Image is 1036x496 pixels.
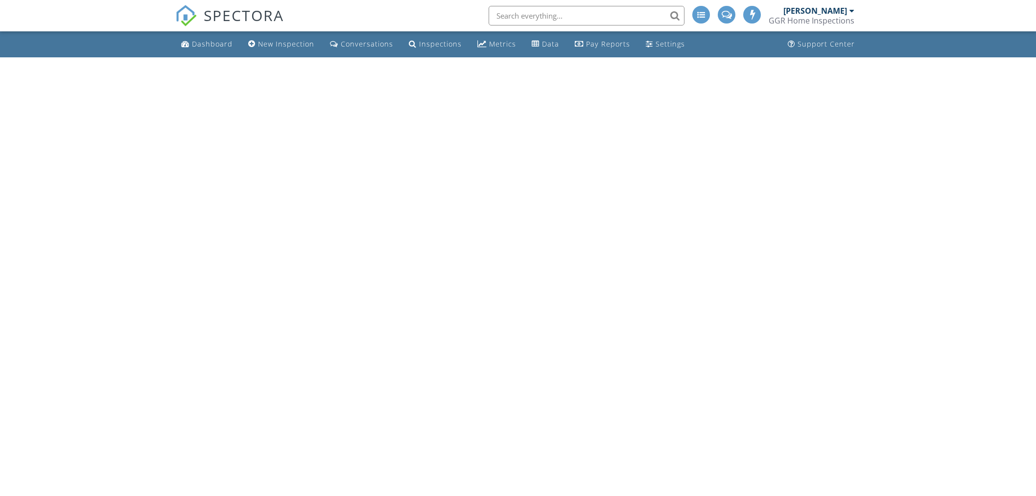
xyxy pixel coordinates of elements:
[244,35,318,53] a: New Inspection
[489,39,516,49] div: Metrics
[258,39,314,49] div: New Inspection
[175,5,197,26] img: The Best Home Inspection Software - Spectora
[542,39,559,49] div: Data
[341,39,393,49] div: Conversations
[642,35,689,53] a: Settings
[586,39,630,49] div: Pay Reports
[798,39,855,49] div: Support Center
[571,35,634,53] a: Pay Reports
[326,35,397,53] a: Conversations
[405,35,466,53] a: Inspections
[204,5,284,25] span: SPECTORA
[419,39,462,49] div: Inspections
[473,35,520,53] a: Metrics
[784,35,859,53] a: Support Center
[656,39,685,49] div: Settings
[769,16,854,25] div: GGR Home Inspections
[192,39,233,49] div: Dashboard
[177,35,236,53] a: Dashboard
[783,6,847,16] div: [PERSON_NAME]
[489,6,684,25] input: Search everything...
[528,35,563,53] a: Data
[175,13,284,34] a: SPECTORA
